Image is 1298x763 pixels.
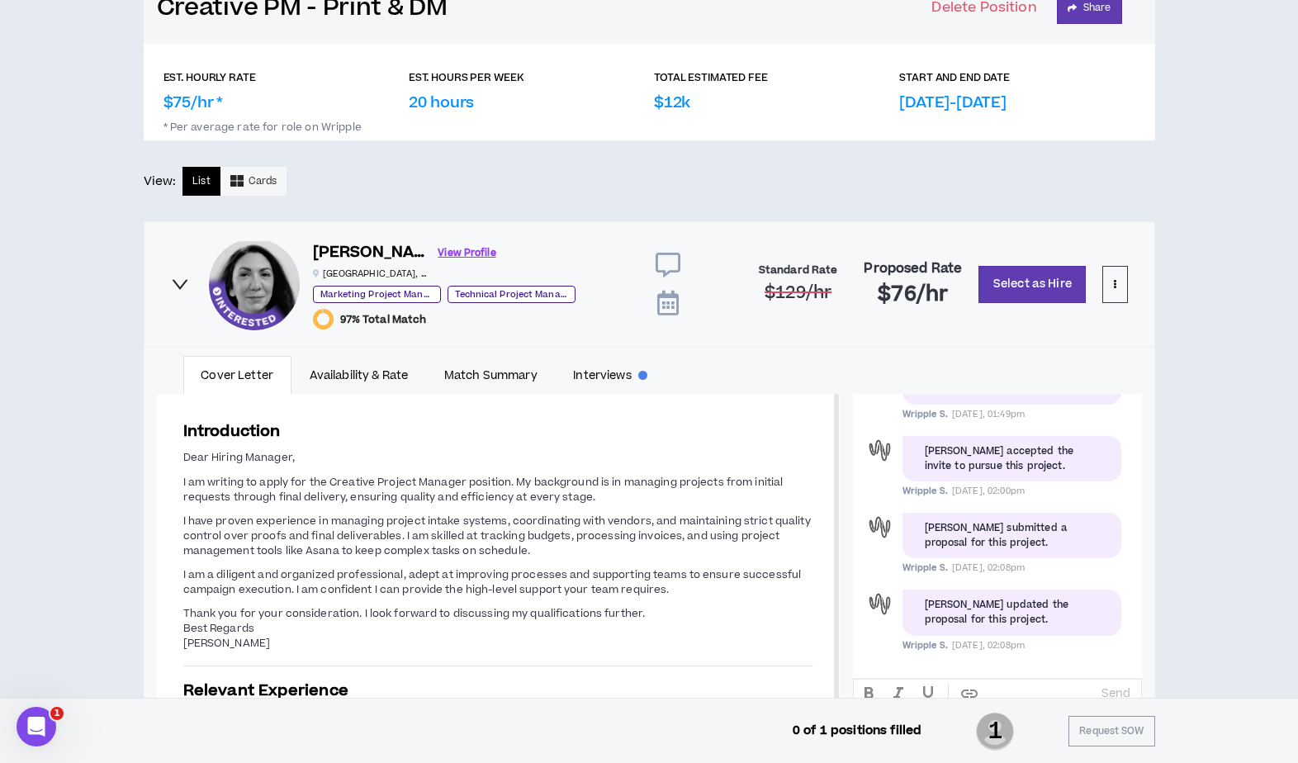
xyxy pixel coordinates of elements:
span: Wripple S. [902,408,948,420]
p: EST. HOURLY RATE [163,70,256,85]
button: BOLD text [854,680,883,708]
button: Request SOW [1068,716,1154,746]
p: Send [1101,686,1130,701]
button: Select as Hire [978,266,1086,303]
span: [DATE], 02:08pm [952,562,1025,574]
span: $129 /hr [765,281,831,305]
h3: Relevant Experience [183,680,813,702]
h4: Proposed Rate [864,261,962,277]
div: Wripple S. [865,590,894,618]
span: 1 [976,711,1014,752]
span: $76 /hr [878,280,948,309]
div: [PERSON_NAME] accepted the invite to pursue this project. [925,444,1099,473]
a: Availability & Rate [291,356,426,394]
h3: Introduction [183,420,813,443]
a: Interviews [555,356,665,394]
span: I am a diligent and organized professional, adept at improving processes and supporting teams to ... [183,567,802,597]
span: Best Regards [183,621,254,636]
span: Wripple S. [902,639,948,652]
span: I have proven experience in managing project intake systems, coordinating with vendors, and maint... [183,514,811,558]
div: Emmanuelle D. [209,239,300,329]
div: Wripple S. [865,436,894,465]
button: ITALIC text [883,680,913,708]
p: Technical Project Manager [448,286,576,303]
span: right [171,275,189,293]
span: 1 [50,707,64,720]
p: * Per average rate for role on Wripple [163,114,1135,134]
button: UNDERLINE text [913,680,943,708]
p: $75/hr [163,92,224,114]
p: View: [144,173,177,191]
button: create hypertext link [955,680,984,708]
span: Wripple S. [902,562,948,574]
p: [DATE]-[DATE] [899,92,1007,114]
p: EST. HOURS PER WEEK [409,70,524,85]
p: TOTAL ESTIMATED FEE [654,70,768,85]
p: $12k [654,92,690,114]
span: I am writing to apply for the Creative Project Manager position. My background is in managing pro... [183,475,784,505]
p: Marketing Project Manager [313,286,441,303]
span: 97% Total Match [340,313,427,326]
p: 20 hours [409,92,475,114]
span: [PERSON_NAME] [183,636,271,651]
a: View Profile [438,239,496,268]
span: [DATE], 02:00pm [952,485,1025,497]
p: [GEOGRAPHIC_DATA] , [GEOGRAPHIC_DATA] [313,268,429,280]
div: [PERSON_NAME] updated the proposal for this project. [925,598,1099,627]
p: 0 of 1 positions filled [793,722,921,740]
h6: [PERSON_NAME] [313,241,429,265]
iframe: Intercom live chat [17,707,56,746]
span: Dear Hiring Manager, [183,450,295,465]
p: START AND END DATE [899,70,1010,85]
button: Cards [220,167,287,196]
span: Wripple S. [902,485,948,497]
span: [DATE], 02:08pm [952,639,1025,652]
div: Wripple S. [865,513,894,542]
span: [DATE], 01:49pm [952,408,1025,420]
a: Match Summary [426,356,555,394]
h4: Standard Rate [759,264,838,277]
button: Send [1095,682,1137,705]
a: Cover Letter [183,356,291,394]
span: Cards [249,173,277,189]
div: [PERSON_NAME] submitted a proposal for this project. [925,521,1099,550]
span: Thank you for your consideration. I look forward to discussing my qualifications further. [183,606,646,621]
